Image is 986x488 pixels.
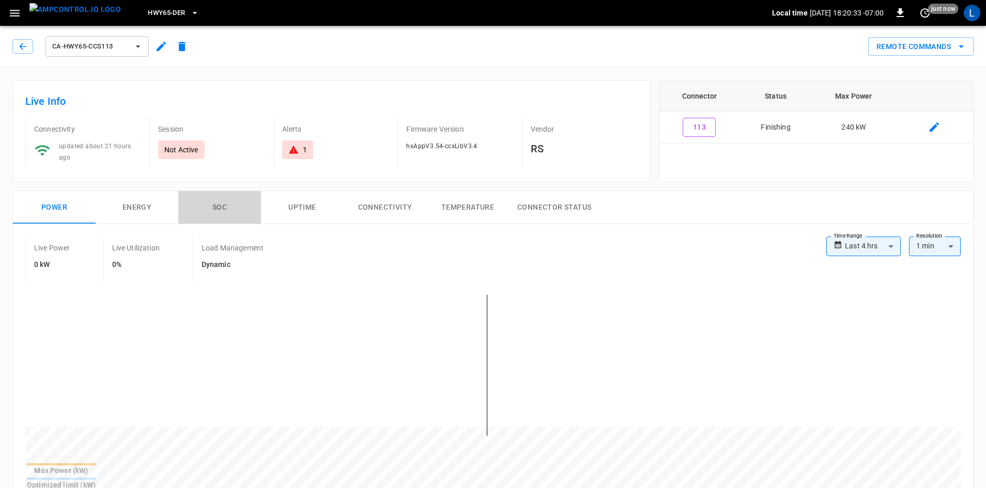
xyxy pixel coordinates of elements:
[739,112,812,144] td: Finishing
[772,8,808,18] p: Local time
[45,36,149,57] button: ca-hwy65-ccs113
[344,191,426,224] button: Connectivity
[25,93,638,109] h6: Live Info
[29,3,121,16] img: ampcontrol.io logo
[834,232,862,240] label: Time Range
[916,232,942,240] label: Resolution
[178,191,261,224] button: SOC
[659,81,739,112] th: Connector
[13,191,96,224] button: Power
[909,237,961,256] div: 1 min
[112,259,160,271] h6: 0%
[406,124,513,134] p: Firmware Version
[810,8,884,18] p: [DATE] 18:20:33 -07:00
[144,3,203,23] button: HWY65-DER
[261,191,344,224] button: Uptime
[868,37,974,56] div: remote commands options
[509,191,599,224] button: Connector Status
[112,243,160,253] p: Live Utilization
[812,81,896,112] th: Max Power
[59,143,131,161] span: updated about 21 hours ago
[96,191,178,224] button: Energy
[868,37,974,56] button: Remote Commands
[683,118,716,137] button: 113
[34,243,70,253] p: Live Power
[928,4,959,14] span: just now
[164,145,198,155] p: Not Active
[303,145,307,155] div: 1
[531,140,638,157] h6: RS
[34,259,70,271] h6: 0 kW
[148,7,185,19] span: HWY65-DER
[202,259,264,271] h6: Dynamic
[426,191,509,224] button: Temperature
[158,124,265,134] p: Session
[739,81,812,112] th: Status
[202,243,264,253] p: Load Management
[52,41,129,53] span: ca-hwy65-ccs113
[845,237,901,256] div: Last 4 hrs
[34,124,141,134] p: Connectivity
[659,81,973,144] table: connector table
[917,5,933,21] button: set refresh interval
[531,124,638,134] p: Vendor
[282,124,389,134] p: Alerts
[964,5,980,21] div: profile-icon
[812,112,896,144] td: 240 kW
[406,143,477,150] span: hxAppV3.54-ccsLibV3.4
